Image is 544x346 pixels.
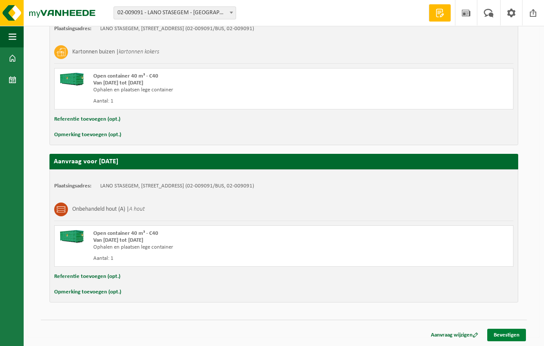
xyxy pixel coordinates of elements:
strong: Plaatsingsadres: [54,183,92,189]
strong: Aanvraag voor [DATE] [54,158,118,165]
i: A hout [129,206,145,212]
h3: Onbehandeld hout (A) | [72,203,145,216]
div: Ophalen en plaatsen lege container [93,244,318,251]
span: Open container 40 m³ - C40 [93,73,158,79]
button: Opmerking toevoegen (opt.) [54,129,121,140]
strong: Plaatsingsadres: [54,26,92,31]
div: Ophalen en plaatsen lege container [93,87,318,94]
div: Aantal: 1 [93,98,318,105]
a: Bevestigen [487,329,526,341]
td: LANO STASEGEM, [STREET_ADDRESS] (02-009091/BUS, 02-009091) [100,183,254,190]
button: Referentie toevoegen (opt.) [54,271,120,282]
img: HK-XC-40-GN-00.png [59,230,85,243]
i: kartonnen kokers [119,49,159,55]
strong: Van [DATE] tot [DATE] [93,237,143,243]
span: 02-009091 - LANO STASEGEM - HARELBEKE [114,6,236,19]
span: 02-009091 - LANO STASEGEM - HARELBEKE [114,7,236,19]
div: Aantal: 1 [93,255,318,262]
img: HK-XC-40-GN-00.png [59,73,85,86]
a: Aanvraag wijzigen [424,329,485,341]
span: Open container 40 m³ - C40 [93,231,158,236]
td: LANO STASEGEM, [STREET_ADDRESS] (02-009091/BUS, 02-009091) [100,25,254,32]
h3: Kartonnen buizen | [72,45,159,59]
strong: Van [DATE] tot [DATE] [93,80,143,86]
button: Opmerking toevoegen (opt.) [54,287,121,298]
button: Referentie toevoegen (opt.) [54,114,120,125]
